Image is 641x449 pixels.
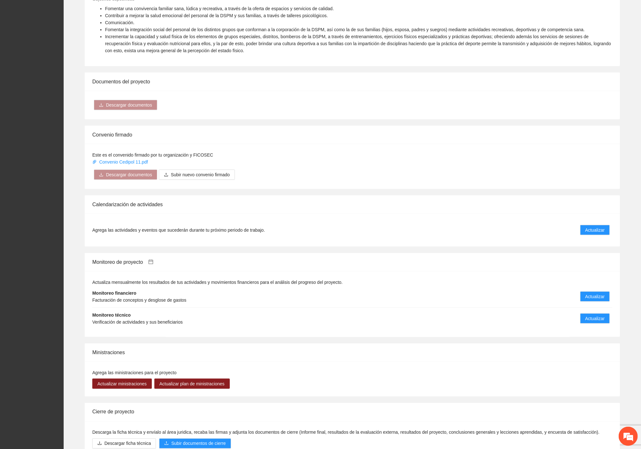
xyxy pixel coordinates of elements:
[106,171,152,178] span: Descargar documentos
[92,160,97,164] span: paper-clip
[92,298,187,303] span: Facturación de conceptos y desglose de gastos
[92,381,152,386] a: Actualizar ministraciones
[164,172,168,178] span: upload
[92,126,612,144] div: Convenio firmado
[105,27,585,32] span: Fomentar la integración social del personal de los distintos grupos que conforman a la corporació...
[92,253,612,271] div: Monitoreo de proyecto
[159,438,231,449] button: uploadSubir documentos de cierre
[105,6,334,11] span: Fomentar una convivencia familiar sana, lúdica y recreativa, a través de la oferta de espacios y ...
[585,315,605,322] span: Actualizar
[92,312,131,318] strong: Monitoreo técnico
[159,441,231,446] span: uploadSubir documentos de cierre
[92,152,213,158] span: Este es el convenido firmado por tu organización y FICOSEC
[105,13,328,18] span: Contribuir a mejorar la salud emocional del personal de la DSPM y sus familias, a través de talle...
[159,170,235,180] button: uploadSubir nuevo convenio firmado
[154,381,230,386] a: Actualizar plan de ministraciones
[92,379,152,389] button: Actualizar ministraciones
[92,441,156,446] a: downloadDescargar ficha técnica
[94,100,157,110] button: downloadDescargar documentos
[92,319,183,325] span: Verificación de actividades y sus beneficiarios
[92,280,343,285] span: Actualiza mensualmente los resultados de tus actividades y movimientos financieros para el anális...
[92,227,265,234] span: Agrega las actividades y eventos que sucederán durante tu próximo periodo de trabajo.
[148,259,153,264] span: calendar
[580,313,610,324] button: Actualizar
[171,171,230,178] span: Subir nuevo convenio firmado
[580,291,610,302] button: Actualizar
[99,103,103,108] span: download
[92,73,612,91] div: Documentos del proyecto
[92,430,600,435] span: Descarga la ficha técnica y envíalo al área juridica, recaba las firmas y adjunta los documentos ...
[92,291,136,296] strong: Monitoreo financiero
[92,403,612,421] div: Cierre de proyecto
[143,259,153,265] a: calendar
[92,159,149,165] a: Convenio Cedipol 11.pdf
[92,343,612,361] div: Ministraciones
[92,438,156,449] button: downloadDescargar ficha técnica
[99,172,103,178] span: download
[580,225,610,235] button: Actualizar
[106,102,152,109] span: Descargar documentos
[105,20,135,25] span: Comunicación.
[97,441,102,446] span: download
[154,379,230,389] button: Actualizar plan de ministraciones
[159,172,235,177] span: uploadSubir nuevo convenio firmado
[159,380,225,387] span: Actualizar plan de ministraciones
[92,195,612,214] div: Calendarización de actividades
[585,293,605,300] span: Actualizar
[105,34,611,53] span: Incrementar la capacidad y salud física de los elementos de grupos especiales, distritos, bombero...
[104,440,151,447] span: Descargar ficha técnica
[92,370,177,375] span: Agrega las ministraciones para el proyecto
[94,170,157,180] button: downloadDescargar documentos
[97,380,147,387] span: Actualizar ministraciones
[585,227,605,234] span: Actualizar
